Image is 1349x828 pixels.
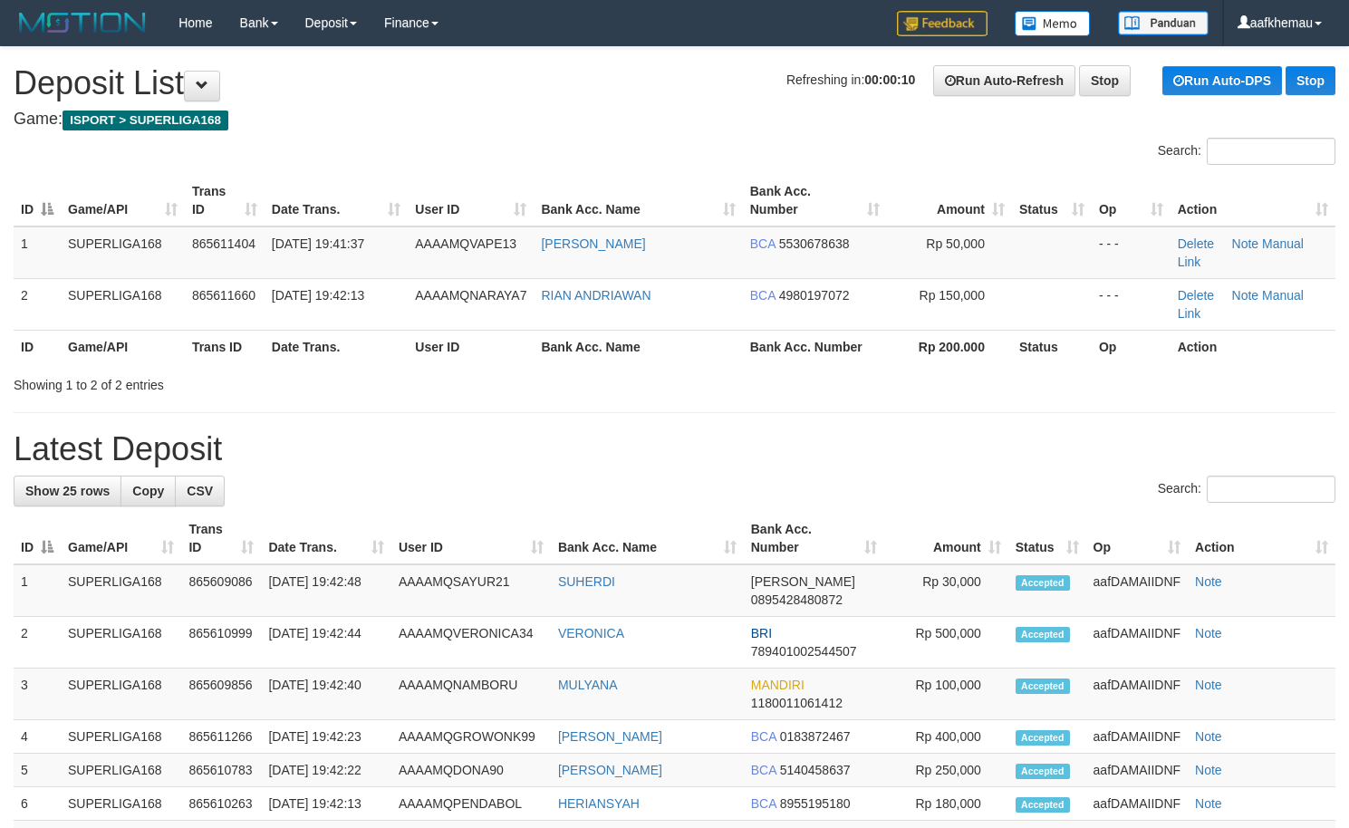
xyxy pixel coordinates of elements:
[408,175,534,226] th: User ID: activate to sort column ascending
[1178,288,1304,321] a: Manual Link
[1195,678,1222,692] a: Note
[779,288,850,303] span: Copy 4980197072 to clipboard
[272,236,364,251] span: [DATE] 19:41:37
[897,11,988,36] img: Feedback.jpg
[884,564,1008,617] td: Rp 30,000
[750,288,776,303] span: BCA
[887,330,1012,363] th: Rp 200.000
[14,111,1335,129] h4: Game:
[1195,796,1222,811] a: Note
[185,330,265,363] th: Trans ID
[61,278,185,330] td: SUPERLIGA168
[14,278,61,330] td: 2
[1092,175,1171,226] th: Op: activate to sort column ascending
[187,484,213,498] span: CSV
[751,574,855,589] span: [PERSON_NAME]
[1195,729,1222,744] a: Note
[1232,288,1259,303] a: Note
[61,754,181,787] td: SUPERLIGA168
[14,330,61,363] th: ID
[1016,797,1070,813] span: Accepted
[551,513,744,564] th: Bank Acc. Name: activate to sort column ascending
[751,796,776,811] span: BCA
[415,288,526,303] span: AAAAMQNARAYA7
[181,720,261,754] td: 865611266
[261,754,391,787] td: [DATE] 19:42:22
[558,763,662,777] a: [PERSON_NAME]
[1286,66,1335,95] a: Stop
[1092,330,1171,363] th: Op
[14,175,61,226] th: ID: activate to sort column descending
[132,484,164,498] span: Copy
[1195,763,1222,777] a: Note
[175,476,225,506] a: CSV
[920,288,985,303] span: Rp 150,000
[786,72,915,87] span: Refreshing in:
[1016,679,1070,694] span: Accepted
[61,513,181,564] th: Game/API: activate to sort column ascending
[14,226,61,279] td: 1
[1008,513,1086,564] th: Status: activate to sort column ascending
[14,513,61,564] th: ID: activate to sort column descending
[1086,513,1188,564] th: Op: activate to sort column ascending
[408,330,534,363] th: User ID
[265,330,408,363] th: Date Trans.
[1079,65,1131,96] a: Stop
[61,669,181,720] td: SUPERLIGA168
[1158,138,1335,165] label: Search:
[391,617,551,669] td: AAAAMQVERONICA34
[884,669,1008,720] td: Rp 100,000
[1207,138,1335,165] input: Search:
[181,787,261,821] td: 865610263
[1016,764,1070,779] span: Accepted
[261,720,391,754] td: [DATE] 19:42:23
[1118,11,1209,35] img: panduan.png
[1178,236,1214,251] a: Delete
[265,175,408,226] th: Date Trans.: activate to sort column ascending
[1086,669,1188,720] td: aafDAMAIIDNF
[750,236,776,251] span: BCA
[61,617,181,669] td: SUPERLIGA168
[751,729,776,744] span: BCA
[261,787,391,821] td: [DATE] 19:42:13
[63,111,228,130] span: ISPORT > SUPERLIGA168
[884,787,1008,821] td: Rp 180,000
[14,564,61,617] td: 1
[391,787,551,821] td: AAAAMQPENDABOL
[751,644,857,659] span: Copy 789401002544507 to clipboard
[185,175,265,226] th: Trans ID: activate to sort column ascending
[25,484,110,498] span: Show 25 rows
[1188,513,1335,564] th: Action: activate to sort column ascending
[1086,787,1188,821] td: aafDAMAIIDNF
[779,236,850,251] span: Copy 5530678638 to clipboard
[14,476,121,506] a: Show 25 rows
[780,729,851,744] span: Copy 0183872467 to clipboard
[1016,627,1070,642] span: Accepted
[391,564,551,617] td: AAAAMQSAYUR21
[391,720,551,754] td: AAAAMQGROWONK99
[558,729,662,744] a: [PERSON_NAME]
[541,236,645,251] a: [PERSON_NAME]
[61,564,181,617] td: SUPERLIGA168
[744,513,884,564] th: Bank Acc. Number: activate to sort column ascending
[192,236,255,251] span: 865611404
[884,754,1008,787] td: Rp 250,000
[1016,730,1070,746] span: Accepted
[1195,574,1222,589] a: Note
[181,513,261,564] th: Trans ID: activate to sort column ascending
[14,669,61,720] td: 3
[120,476,176,506] a: Copy
[391,669,551,720] td: AAAAMQNAMBORU
[181,564,261,617] td: 865609086
[751,678,805,692] span: MANDIRI
[751,763,776,777] span: BCA
[14,65,1335,101] h1: Deposit List
[1171,175,1335,226] th: Action: activate to sort column ascending
[558,796,640,811] a: HERIANSYAH
[261,617,391,669] td: [DATE] 19:42:44
[1195,626,1222,640] a: Note
[61,226,185,279] td: SUPERLIGA168
[1086,754,1188,787] td: aafDAMAIIDNF
[1232,236,1259,251] a: Note
[61,330,185,363] th: Game/API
